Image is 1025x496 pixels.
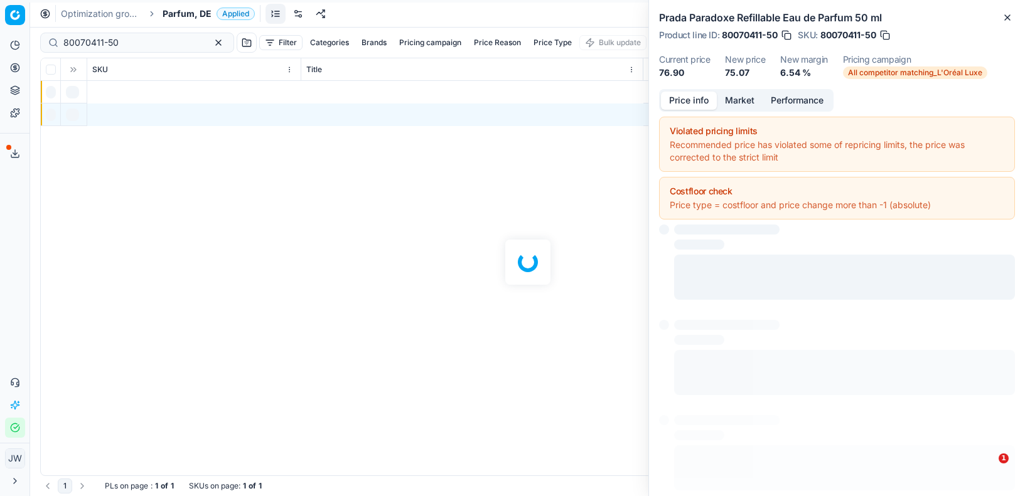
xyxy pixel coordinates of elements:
[163,8,255,20] span: Parfum, DEApplied
[820,29,876,41] span: 80070411-50
[780,66,828,79] dd: 6.54 %
[163,8,212,20] span: Parfum, DE
[843,66,987,79] span: All competitor matching_L'Oréal Luxe
[717,92,763,110] button: Market
[973,453,1003,483] iframe: Intercom live chat
[670,199,1004,211] div: Price type = costfloor and price change more than -1 (absolute)
[670,185,1004,198] div: Costfloor check
[999,453,1009,463] span: 1
[6,449,24,468] span: JW
[722,29,778,41] span: 80070411-50
[798,31,818,40] span: SKU :
[725,66,765,79] dd: 75.07
[670,125,1004,137] div: Violated pricing limits
[659,10,1015,25] h2: Prada Paradoxe Refillable Eau de Parfum 50 ml
[763,92,832,110] button: Performance
[725,55,765,64] dt: New price
[5,448,25,468] button: JW
[61,8,255,20] nav: breadcrumb
[780,55,828,64] dt: New margin
[843,55,987,64] dt: Pricing campaign
[61,8,141,20] a: Optimization groups
[659,66,710,79] dd: 76.90
[659,55,710,64] dt: Current price
[670,139,1004,164] div: Recommended price has violated some of repricing limits, the price was corrected to the strict limit
[217,8,255,20] span: Applied
[661,92,717,110] button: Price info
[659,31,719,40] span: Product line ID :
